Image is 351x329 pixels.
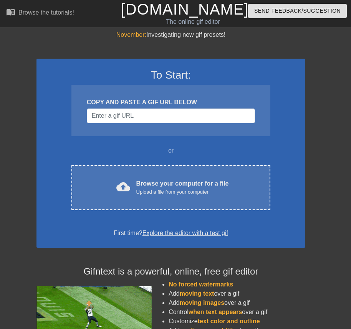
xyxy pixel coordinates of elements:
[169,308,305,317] li: Control over a gif
[169,317,305,326] li: Customize
[169,289,305,298] li: Add over a gif
[136,188,229,196] div: Upload a file from your computer
[87,109,255,123] input: Username
[46,229,295,238] div: First time?
[46,69,295,82] h3: To Start:
[116,31,146,38] span: November:
[142,230,228,236] a: Explore the editor with a test gif
[116,180,130,194] span: cloud_upload
[36,30,305,39] div: Investigating new gif presets!
[254,6,341,16] span: Send Feedback/Suggestion
[248,4,347,18] button: Send Feedback/Suggestion
[6,7,15,16] span: menu_book
[56,146,285,155] div: or
[87,98,255,107] div: COPY AND PASTE A GIF URL BELOW
[169,298,305,308] li: Add over a gif
[198,318,260,324] span: text color and outline
[36,266,305,277] h4: Gifntext is a powerful, online, free gif editor
[6,7,74,19] a: Browse the tutorials!
[169,281,233,288] span: No forced watermarks
[121,17,265,26] div: The online gif editor
[180,299,224,306] span: moving images
[121,1,249,18] a: [DOMAIN_NAME]
[180,290,214,297] span: moving text
[136,179,229,196] div: Browse your computer for a file
[189,309,242,315] span: when text appears
[18,9,74,16] div: Browse the tutorials!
